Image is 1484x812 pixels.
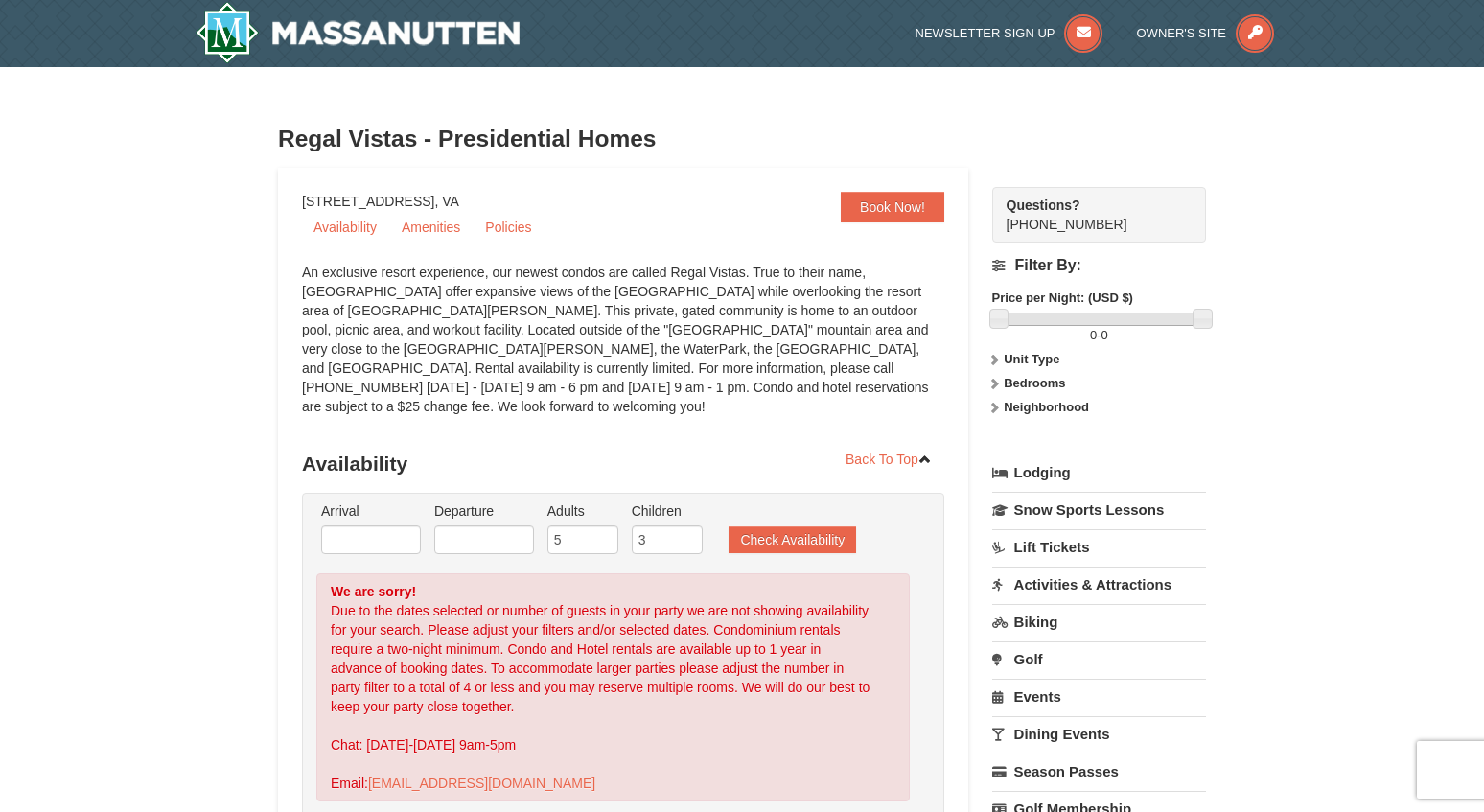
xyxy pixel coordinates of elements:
[196,2,520,63] a: Massanutten Resort
[1137,26,1227,40] span: Owner's Site
[992,716,1206,752] a: Dining Events
[302,213,388,242] a: Availability
[992,754,1206,789] a: Season Passes
[992,290,1133,305] strong: Price per Night: (USD $)
[316,573,910,801] div: Due to the dates selected or number of guests in your party we are not showing availability for y...
[1004,376,1065,390] strong: Bedrooms
[331,584,416,599] strong: We are sorry!
[632,501,703,521] label: Children
[992,679,1206,714] a: Events
[729,526,856,553] button: Check Availability
[992,604,1206,639] a: Biking
[916,26,1055,40] span: Newsletter Sign Up
[916,26,1103,40] a: Newsletter Sign Up
[1101,328,1107,342] span: 0
[321,501,421,521] label: Arrival
[992,257,1206,274] h4: Filter By:
[992,641,1206,677] a: Golf
[547,501,618,521] label: Adults
[1004,352,1059,366] strong: Unit Type
[302,445,944,483] h3: Availability
[833,445,944,474] a: Back To Top
[1004,400,1089,414] strong: Neighborhood
[1137,26,1275,40] a: Owner's Site
[992,567,1206,602] a: Activities & Attractions
[196,2,520,63] img: Massanutten Resort Logo
[278,120,1206,158] h3: Regal Vistas - Presidential Homes
[368,776,595,791] a: [EMAIL_ADDRESS][DOMAIN_NAME]
[841,192,944,222] a: Book Now!
[434,501,534,521] label: Departure
[992,455,1206,490] a: Lodging
[992,492,1206,527] a: Snow Sports Lessons
[1007,197,1080,213] strong: Questions?
[474,213,543,242] a: Policies
[1090,328,1097,342] span: 0
[992,529,1206,565] a: Lift Tickets
[992,326,1206,345] label: -
[302,263,944,435] div: An exclusive resort experience, our newest condos are called Regal Vistas. True to their name, [G...
[1007,196,1171,232] span: [PHONE_NUMBER]
[390,213,472,242] a: Amenities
